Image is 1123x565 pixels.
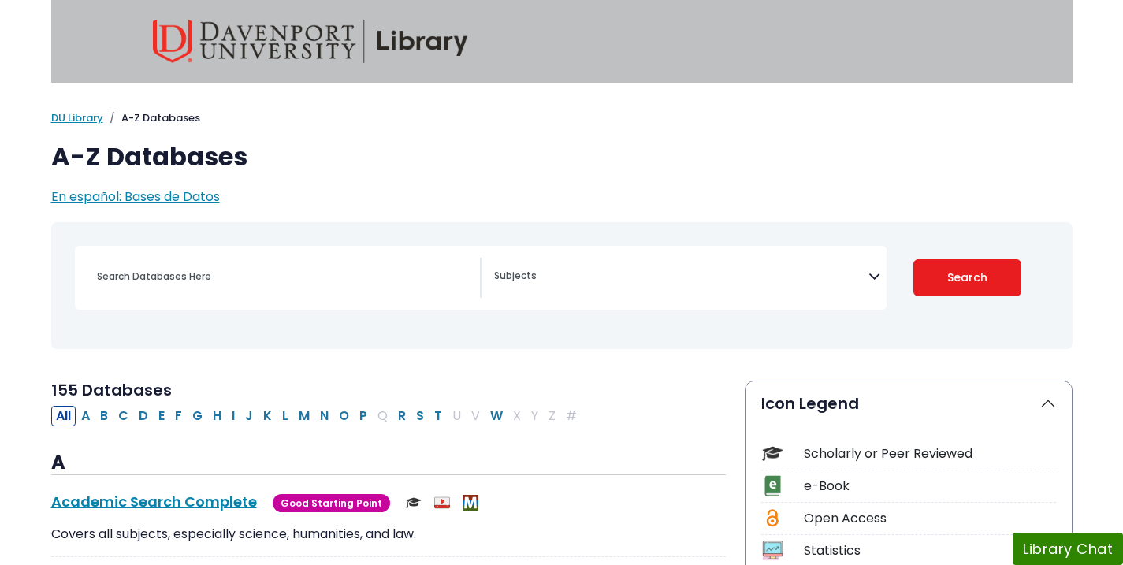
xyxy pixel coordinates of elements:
[153,20,468,63] img: Davenport University Library
[95,406,113,426] button: Filter Results B
[113,406,133,426] button: Filter Results C
[763,507,783,529] img: Icon Open Access
[208,406,226,426] button: Filter Results H
[762,443,783,464] img: Icon Scholarly or Peer Reviewed
[51,222,1073,349] nav: Search filters
[804,444,1056,463] div: Scholarly or Peer Reviewed
[51,525,726,544] p: Covers all subjects, especially science, humanities, and law.
[240,406,258,426] button: Filter Results J
[51,452,726,475] h3: A
[393,406,411,426] button: Filter Results R
[1013,533,1123,565] button: Library Chat
[51,492,257,511] a: Academic Search Complete
[51,379,172,401] span: 155 Databases
[258,406,277,426] button: Filter Results K
[804,509,1056,528] div: Open Access
[273,494,390,512] span: Good Starting Point
[762,540,783,561] img: Icon Statistics
[804,541,1056,560] div: Statistics
[51,142,1073,172] h1: A-Z Databases
[485,406,508,426] button: Filter Results W
[134,406,153,426] button: Filter Results D
[804,477,1056,496] div: e-Book
[277,406,293,426] button: Filter Results L
[355,406,372,426] button: Filter Results P
[76,406,95,426] button: Filter Results A
[188,406,207,426] button: Filter Results G
[154,406,169,426] button: Filter Results E
[762,475,783,496] img: Icon e-Book
[746,381,1072,426] button: Icon Legend
[434,495,450,511] img: Audio & Video
[463,495,478,511] img: MeL (Michigan electronic Library)
[334,406,354,426] button: Filter Results O
[494,271,868,284] textarea: Search
[411,406,429,426] button: Filter Results S
[227,406,240,426] button: Filter Results I
[170,406,187,426] button: Filter Results F
[51,406,583,424] div: Alpha-list to filter by first letter of database name
[87,265,480,288] input: Search database by title or keyword
[429,406,447,426] button: Filter Results T
[51,110,103,125] a: DU Library
[315,406,333,426] button: Filter Results N
[294,406,314,426] button: Filter Results M
[103,110,200,126] li: A-Z Databases
[51,110,1073,126] nav: breadcrumb
[51,406,76,426] button: All
[913,259,1021,296] button: Submit for Search Results
[51,188,220,206] a: En español: Bases de Datos
[406,495,422,511] img: Scholarly or Peer Reviewed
